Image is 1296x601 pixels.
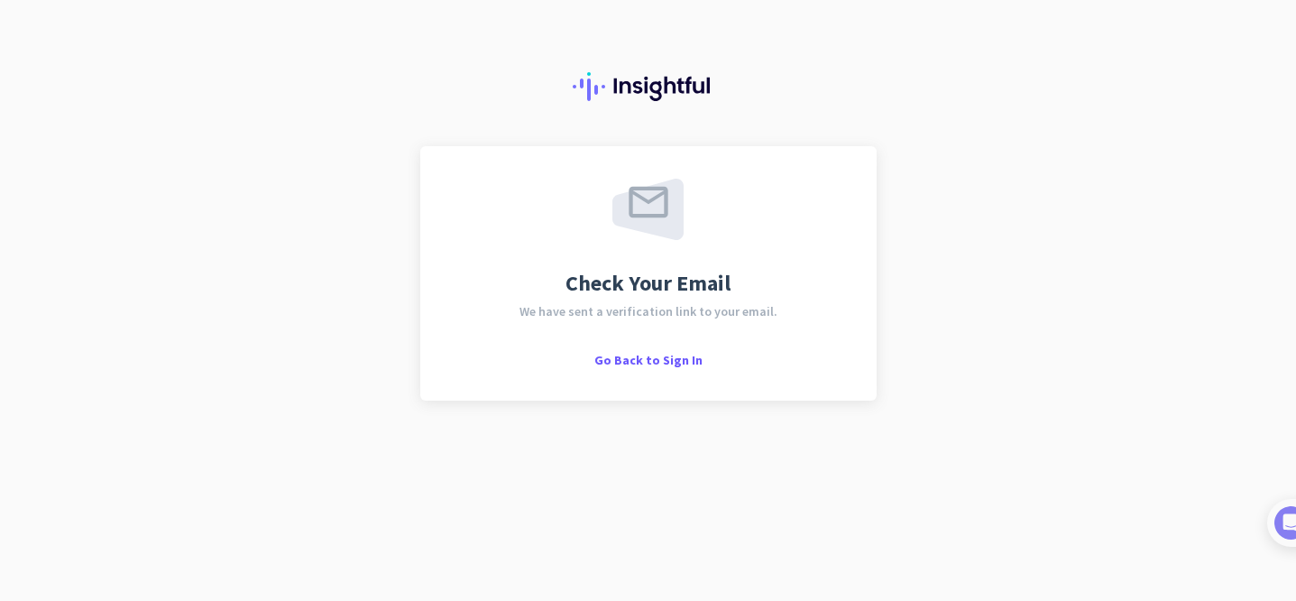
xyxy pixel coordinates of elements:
img: email-sent [612,179,684,240]
img: Insightful [573,72,724,101]
span: Go Back to Sign In [594,352,703,368]
span: We have sent a verification link to your email. [519,305,777,318]
span: Check Your Email [565,273,731,294]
